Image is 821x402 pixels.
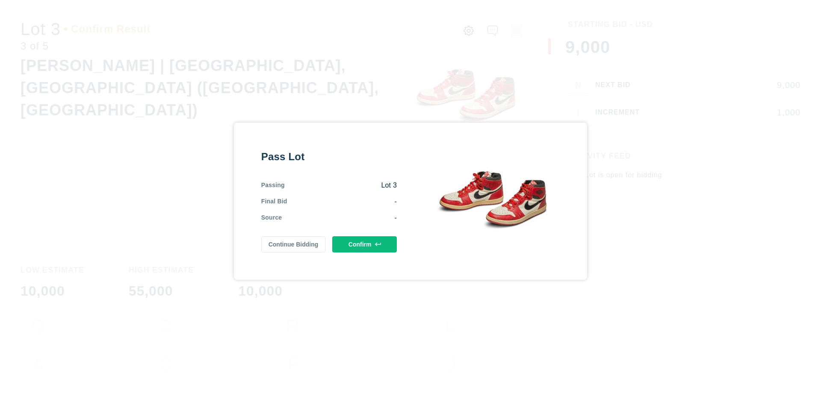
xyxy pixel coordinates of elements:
[287,197,397,206] div: -
[261,236,326,252] button: Continue Bidding
[282,213,397,223] div: -
[285,181,397,190] div: Lot 3
[261,197,287,206] div: Final Bid
[332,236,397,252] button: Confirm
[261,150,397,164] div: Pass Lot
[261,213,282,223] div: Source
[261,181,285,190] div: Passing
